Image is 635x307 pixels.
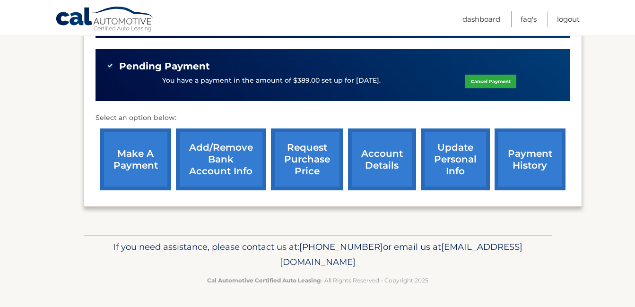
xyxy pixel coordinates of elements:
strong: Cal Automotive Certified Auto Leasing [207,277,321,284]
a: request purchase price [271,128,343,190]
a: make a payment [100,128,171,190]
a: Logout [557,11,580,27]
p: You have a payment in the amount of $389.00 set up for [DATE]. [162,76,381,86]
span: [PHONE_NUMBER] [299,241,383,252]
p: Select an option below: [96,112,570,124]
a: Dashboard [462,11,500,27]
a: Cal Automotive [55,6,155,34]
p: - All Rights Reserved - Copyright 2025 [90,275,546,285]
img: check-green.svg [107,62,113,69]
a: payment history [495,128,565,190]
p: If you need assistance, please contact us at: or email us at [90,239,546,270]
a: Cancel Payment [465,75,516,88]
a: FAQ's [521,11,537,27]
a: account details [348,128,416,190]
a: Add/Remove bank account info [176,128,266,190]
a: update personal info [421,128,490,190]
span: [EMAIL_ADDRESS][DOMAIN_NAME] [280,241,522,267]
span: Pending Payment [119,60,210,72]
